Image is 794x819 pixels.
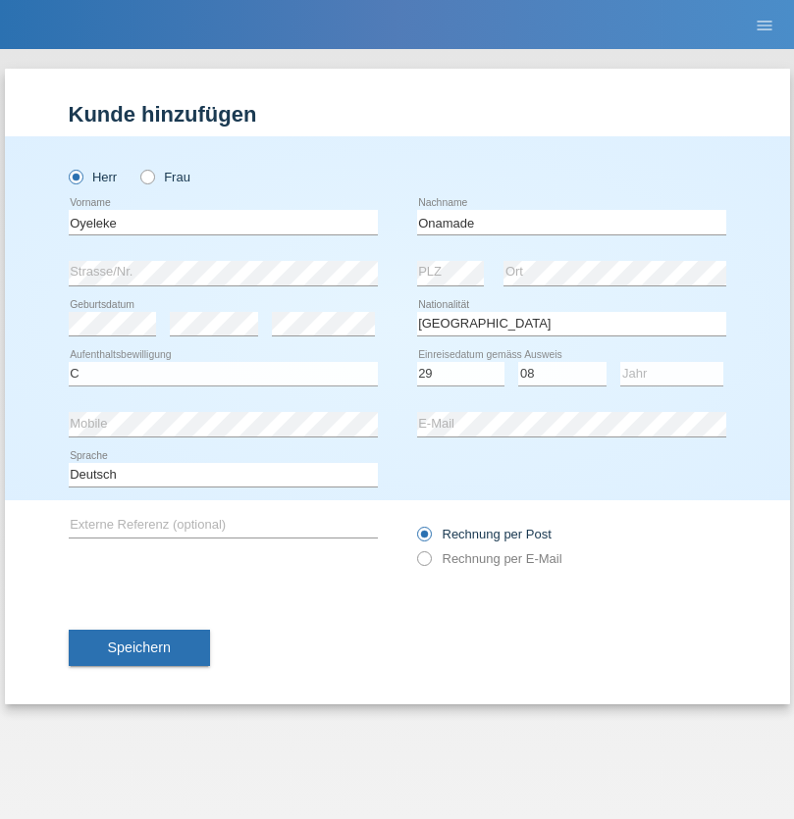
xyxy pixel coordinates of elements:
input: Herr [69,170,81,182]
input: Rechnung per E-Mail [417,551,430,576]
label: Rechnung per Post [417,527,552,541]
label: Herr [69,170,118,184]
a: menu [745,19,784,30]
i: menu [755,16,774,35]
span: Speichern [108,640,171,655]
input: Rechnung per Post [417,527,430,551]
label: Rechnung per E-Mail [417,551,562,566]
h1: Kunde hinzufügen [69,102,726,127]
input: Frau [140,170,153,182]
label: Frau [140,170,190,184]
button: Speichern [69,630,210,667]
